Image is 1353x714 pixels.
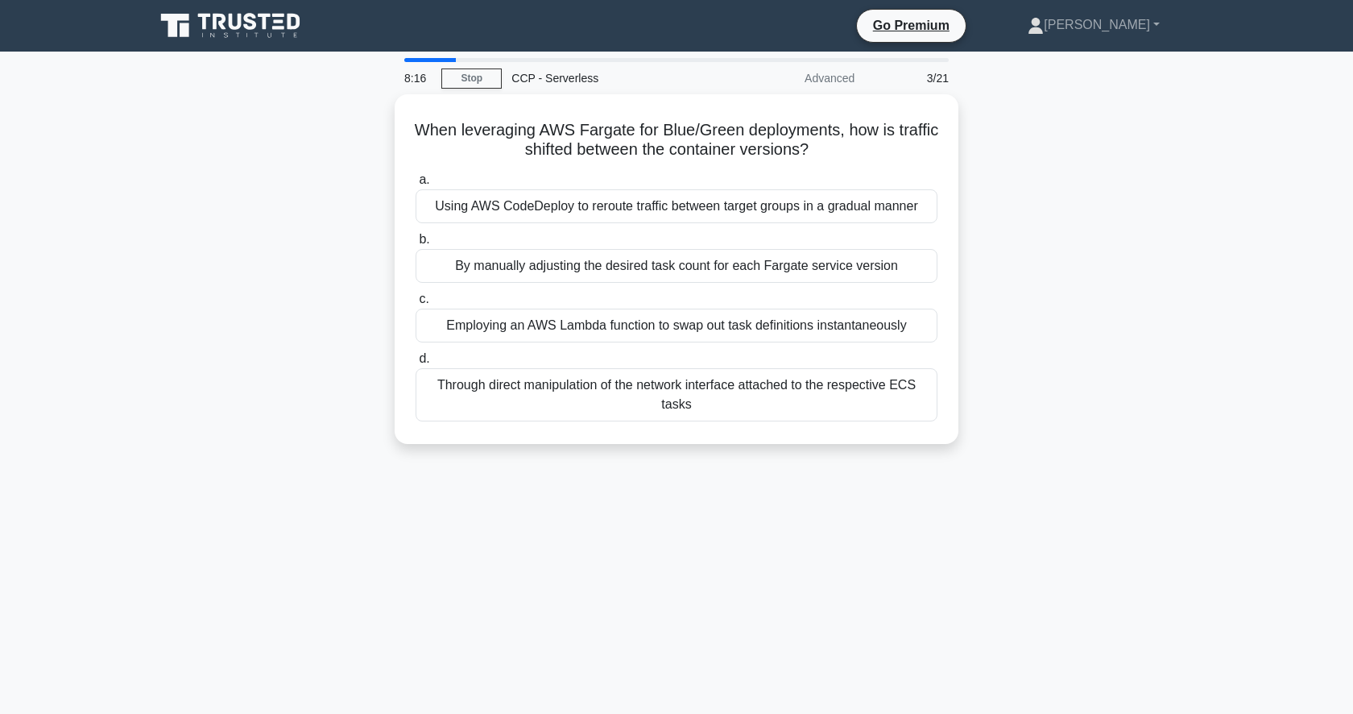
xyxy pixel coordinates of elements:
span: c. [419,292,428,305]
div: Using AWS CodeDeploy to reroute traffic between target groups in a gradual manner [416,189,937,223]
span: b. [419,232,429,246]
span: a. [419,172,429,186]
div: 3/21 [864,62,958,94]
div: CCP - Serverless [502,62,723,94]
div: By manually adjusting the desired task count for each Fargate service version [416,249,937,283]
div: Advanced [723,62,864,94]
h5: When leveraging AWS Fargate for Blue/Green deployments, how is traffic shifted between the contai... [414,120,939,160]
div: Through direct manipulation of the network interface attached to the respective ECS tasks [416,368,937,421]
span: d. [419,351,429,365]
div: 8:16 [395,62,441,94]
a: Go Premium [863,15,959,35]
a: Stop [441,68,502,89]
div: Employing an AWS Lambda function to swap out task definitions instantaneously [416,309,937,342]
a: [PERSON_NAME] [989,9,1198,41]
